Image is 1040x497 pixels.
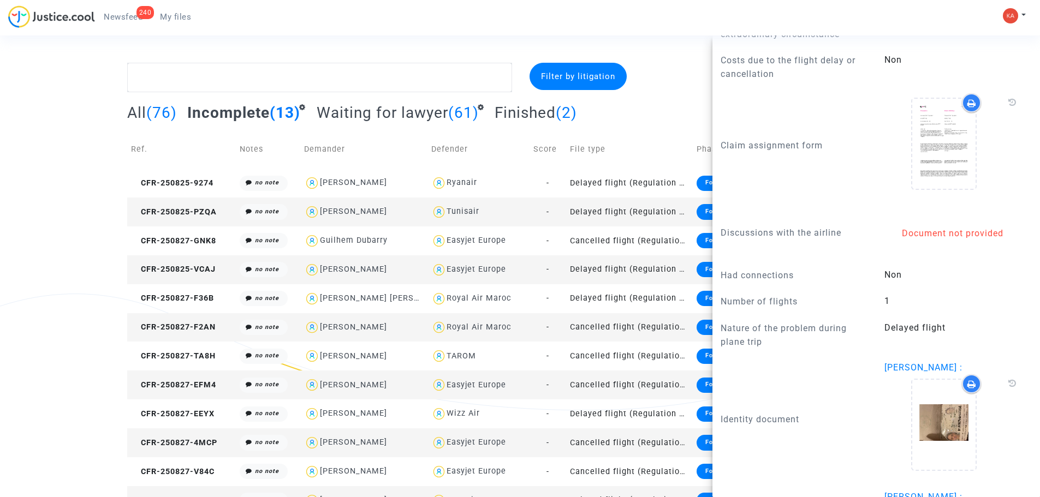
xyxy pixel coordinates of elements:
i: no note [255,439,279,446]
td: Demander [300,130,427,169]
img: icon-user.svg [304,435,320,451]
td: Cancelled flight (Regulation EC 261/2004) [566,428,693,457]
img: icon-user.svg [431,291,447,307]
div: Formal notice [697,406,758,422]
td: Ref. [127,130,236,169]
span: CFR-250825-9274 [131,178,213,188]
div: [PERSON_NAME] [320,438,387,447]
span: CFR-250827-EFM4 [131,380,216,390]
span: Non [884,55,902,65]
td: Cancelled flight (Regulation EC 261/2004) [566,226,693,255]
div: [PERSON_NAME] [320,178,387,187]
div: Easyjet Europe [447,380,506,390]
img: icon-user.svg [304,406,320,422]
i: no note [255,266,279,273]
span: (13) [270,104,300,122]
td: File type [566,130,693,169]
i: no note [255,352,279,359]
img: icon-user.svg [304,175,320,191]
div: Formal notice [697,204,758,219]
span: - [546,467,549,476]
td: Phase [693,130,774,169]
div: Formal notice [697,435,758,450]
td: Defender [427,130,530,169]
div: Formal notice [697,464,758,479]
i: no note [255,179,279,186]
img: icon-user.svg [304,204,320,220]
img: icon-user.svg [304,233,320,249]
img: icon-user.svg [304,262,320,278]
img: icon-user.svg [431,348,447,364]
div: [PERSON_NAME] [320,265,387,274]
span: Finished [495,104,556,122]
span: CFR-250825-VCAJ [131,265,216,274]
div: Formal notice [697,349,758,364]
div: [PERSON_NAME] [320,409,387,418]
div: Guilhem Dubarry [320,236,388,245]
span: - [546,351,549,361]
span: (2) [556,104,577,122]
i: no note [255,468,279,475]
div: Royal Air Maroc [447,294,512,303]
span: Waiting for lawyer [317,104,448,122]
p: Had connections [721,268,868,282]
img: icon-user.svg [431,464,447,480]
img: icon-user.svg [431,320,447,336]
i: no note [255,208,279,215]
div: Formal notice [697,262,758,277]
td: Score [530,130,566,169]
img: icon-user.svg [431,204,447,220]
img: icon-user.svg [304,291,320,307]
span: - [546,265,549,274]
span: - [546,294,549,303]
span: 1 [884,296,890,306]
img: icon-user.svg [431,233,447,249]
div: [PERSON_NAME] [320,466,387,476]
p: Nature of the problem during plane trip [721,321,868,349]
span: - [546,207,549,217]
div: Royal Air Maroc [447,322,512,332]
i: no note [255,410,279,417]
p: Discussions with the airline [721,226,868,239]
td: Delayed flight (Regulation EC 261/2004) [566,399,693,428]
div: Easyjet Europe [447,466,506,476]
span: - [546,438,549,447]
span: CFR-250827-TA8H [131,351,216,361]
td: Notes [236,130,300,169]
div: Wizz Air [447,409,480,418]
img: icon-user.svg [431,175,447,191]
a: My files [151,9,200,25]
img: 5313a9924b78e7fbfe8fb7f85326e248 [1003,8,1018,23]
span: - [546,322,549,332]
span: CFR-250827-V84C [131,467,215,476]
span: CFR-250827-F36B [131,294,214,303]
span: - [546,178,549,188]
img: icon-user.svg [431,406,447,422]
img: icon-user.svg [431,262,447,278]
span: Non [884,270,902,280]
div: 240 [136,6,154,19]
p: Number of flights [721,295,868,308]
div: Formal notice [697,176,758,191]
div: [PERSON_NAME] [PERSON_NAME] [320,294,457,303]
div: Easyjet Europe [447,265,506,274]
td: Cancelled flight (Regulation EC 261/2004) [566,457,693,486]
div: TAROM [447,351,476,361]
div: [PERSON_NAME] [320,351,387,361]
img: icon-user.svg [304,348,320,364]
td: Delayed flight (Regulation EC 261/2004) [566,197,693,226]
span: CFR-250827-4MCP [131,438,217,447]
div: Ryanair [447,178,477,187]
i: no note [255,381,279,388]
span: [PERSON_NAME] : [884,362,962,373]
div: Easyjet Europe [447,236,506,245]
div: Document not provided [884,227,1021,240]
td: Delayed flight (Regulation EC 261/2004) [566,255,693,284]
img: jc-logo.svg [8,5,95,28]
div: Formal notice [697,320,758,335]
span: - [546,380,549,390]
td: Cancelled flight (Regulation EC 261/2004) [566,313,693,342]
a: 240Newsfeed [95,9,151,25]
div: Formal notice [697,233,758,248]
p: Costs due to the flight delay or cancellation [721,53,868,81]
